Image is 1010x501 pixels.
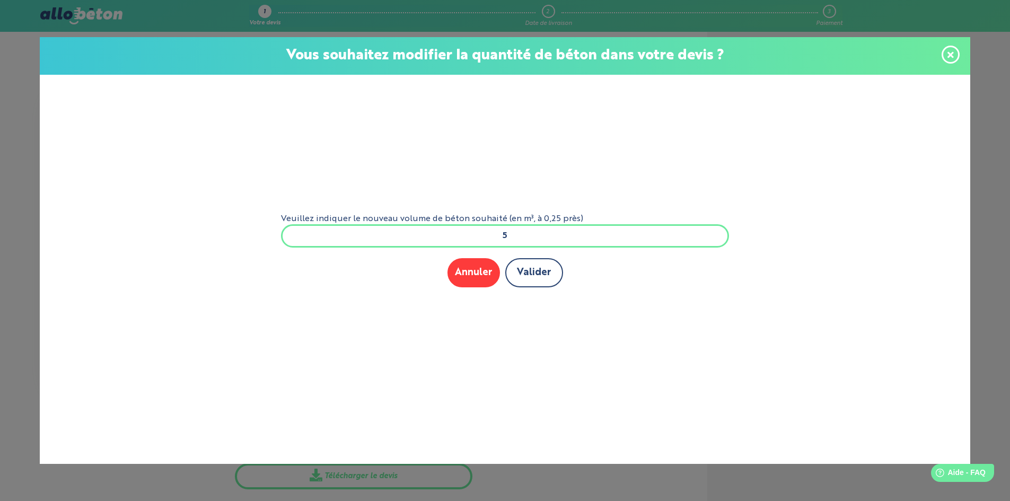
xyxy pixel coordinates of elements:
[281,224,730,248] input: xxx
[916,460,998,489] iframe: Help widget launcher
[505,258,563,287] button: Valider
[281,214,730,224] label: Veuillez indiquer le nouveau volume de béton souhaité (en m³, à 0,25 près)
[447,258,500,287] button: Annuler
[50,48,960,64] p: Vous souhaitez modifier la quantité de béton dans votre devis ?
